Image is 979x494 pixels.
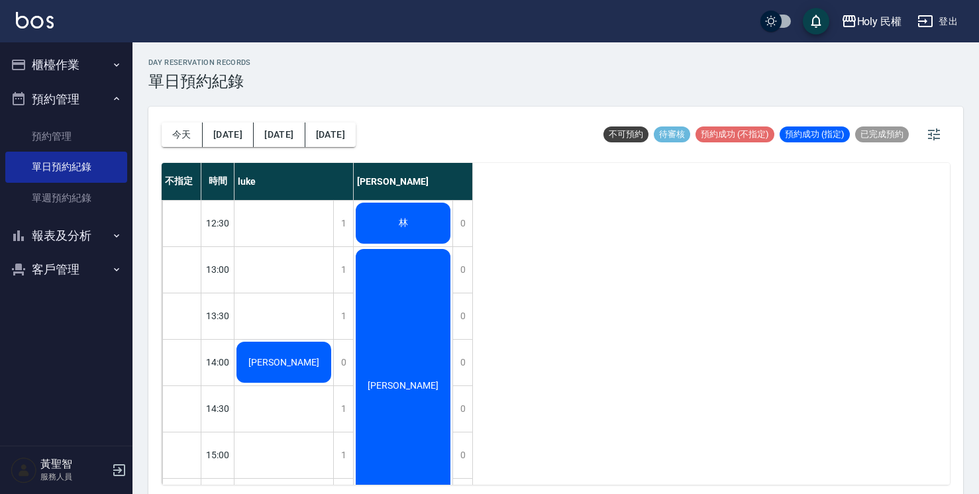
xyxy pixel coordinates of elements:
[333,432,353,478] div: 1
[148,72,251,91] h3: 單日預約紀錄
[333,340,353,385] div: 0
[234,163,354,200] div: luke
[452,340,472,385] div: 0
[203,123,254,147] button: [DATE]
[855,128,909,140] span: 已完成預約
[803,8,829,34] button: save
[333,386,353,432] div: 1
[836,8,907,35] button: Holy 民權
[857,13,902,30] div: Holy 民權
[201,339,234,385] div: 14:00
[201,163,234,200] div: 時間
[5,252,127,287] button: 客戶管理
[201,385,234,432] div: 14:30
[5,121,127,152] a: 預約管理
[201,293,234,339] div: 13:30
[5,152,127,182] a: 單日預約紀錄
[452,386,472,432] div: 0
[333,247,353,293] div: 1
[654,128,690,140] span: 待審核
[5,183,127,213] a: 單週預約紀錄
[5,82,127,117] button: 預約管理
[148,58,251,67] h2: day Reservation records
[162,123,203,147] button: 今天
[40,458,108,471] h5: 黃聖智
[162,163,201,200] div: 不指定
[5,219,127,253] button: 報表及分析
[780,128,850,140] span: 預約成功 (指定)
[305,123,356,147] button: [DATE]
[603,128,648,140] span: 不可預約
[452,293,472,339] div: 0
[333,201,353,246] div: 1
[16,12,54,28] img: Logo
[452,201,472,246] div: 0
[11,457,37,483] img: Person
[201,432,234,478] div: 15:00
[40,471,108,483] p: 服務人員
[396,217,411,229] span: 林
[452,432,472,478] div: 0
[246,357,322,368] span: [PERSON_NAME]
[452,247,472,293] div: 0
[912,9,963,34] button: 登出
[201,200,234,246] div: 12:30
[254,123,305,147] button: [DATE]
[365,380,441,391] span: [PERSON_NAME]
[201,246,234,293] div: 13:00
[333,293,353,339] div: 1
[5,48,127,82] button: 櫃檯作業
[696,128,774,140] span: 預約成功 (不指定)
[354,163,473,200] div: [PERSON_NAME]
